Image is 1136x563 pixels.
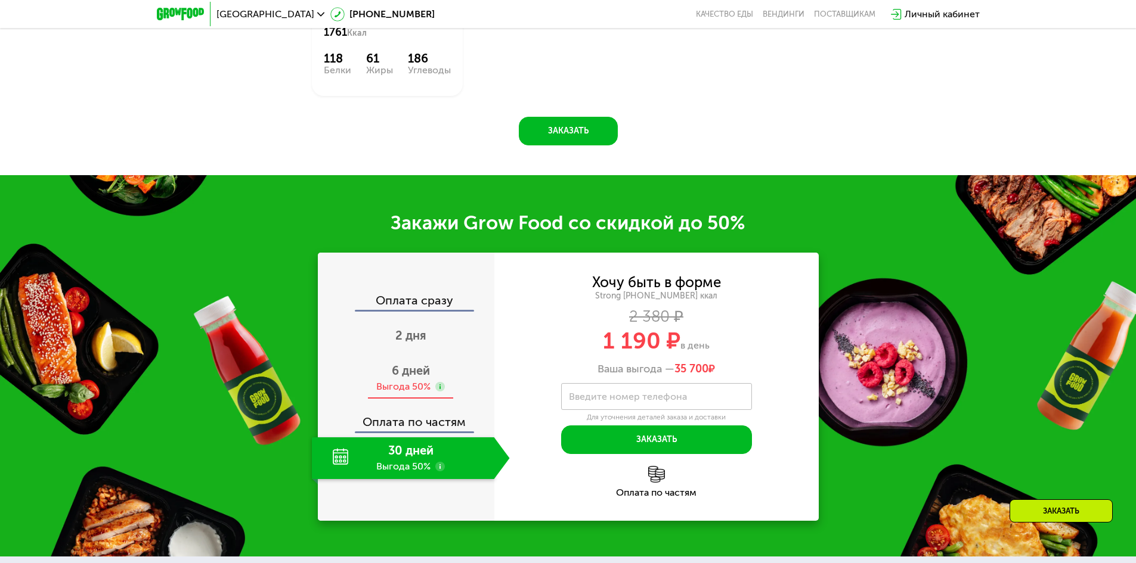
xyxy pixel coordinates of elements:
div: Strong [PHONE_NUMBER] ккал [494,291,819,301]
span: 1 190 ₽ [603,327,680,354]
span: 2 дня [395,328,426,343]
span: ₽ [674,363,715,376]
div: поставщикам [814,10,875,19]
div: Заказать [1010,499,1113,522]
div: 61 [366,51,393,66]
span: 6 дней [392,363,430,378]
div: Углеводы [408,66,451,75]
div: Ваша выгода — [494,363,819,376]
label: Введите номер телефона [569,393,687,400]
div: Жиры [366,66,393,75]
img: l6xcnZfty9opOoJh.png [648,466,665,483]
div: Для уточнения деталей заказа и доставки [561,413,752,422]
a: Качество еды [696,10,753,19]
div: 2 380 ₽ [494,310,819,324]
a: Вендинги [763,10,804,19]
div: 118 [324,51,351,66]
div: 186 [408,51,451,66]
div: Личный кабинет [905,7,980,21]
div: Белки [324,66,351,75]
span: 35 700 [674,362,708,375]
span: [GEOGRAPHIC_DATA] [216,10,314,19]
div: Хочу быть в форме [592,276,721,289]
button: Заказать [561,425,752,454]
button: Заказать [519,117,618,145]
div: Выгода 50% [376,380,431,393]
div: Оплата сразу [319,294,494,310]
span: 1761 [324,26,347,39]
div: Оплата по частям [319,404,494,431]
span: в день [680,340,710,351]
a: [PHONE_NUMBER] [330,7,435,21]
div: Оплата по частям [494,488,819,497]
span: Ккал [347,28,367,38]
